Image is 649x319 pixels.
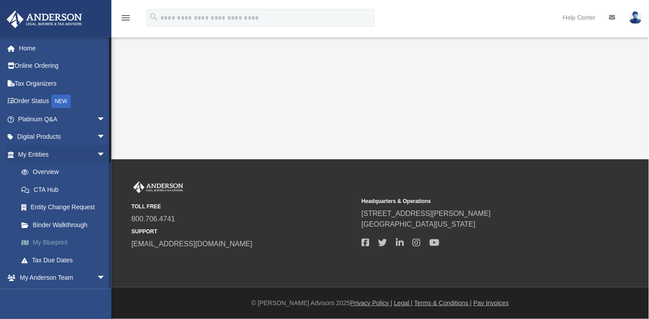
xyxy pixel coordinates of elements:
[473,299,509,307] a: Pay Invoices
[120,17,131,23] a: menu
[361,210,491,217] a: [STREET_ADDRESS][PERSON_NAME]
[6,269,115,287] a: My Anderson Teamarrow_drop_down
[415,299,472,307] a: Terms & Conditions |
[97,145,115,164] span: arrow_drop_down
[6,57,119,75] a: Online Ordering
[131,182,185,193] img: Anderson Advisors Platinum Portal
[361,197,585,205] small: Headquarters & Operations
[111,298,649,308] div: © [PERSON_NAME] Advisors 2025
[6,128,119,146] a: Digital Productsarrow_drop_down
[361,220,476,228] a: [GEOGRAPHIC_DATA][US_STATE]
[350,299,393,307] a: Privacy Policy |
[6,145,119,163] a: My Entitiesarrow_drop_down
[97,128,115,146] span: arrow_drop_down
[12,286,110,304] a: My Anderson Team
[6,39,119,57] a: Home
[6,110,119,128] a: Platinum Q&Aarrow_drop_down
[131,215,175,223] a: 800.706.4741
[120,12,131,23] i: menu
[149,12,159,22] i: search
[12,199,119,216] a: Entity Change Request
[97,110,115,128] span: arrow_drop_down
[131,203,355,211] small: TOLL FREE
[51,95,71,108] div: NEW
[6,75,119,92] a: Tax Organizers
[12,216,119,234] a: Binder Walkthrough
[131,228,355,236] small: SUPPORT
[629,11,642,24] img: User Pic
[4,11,85,28] img: Anderson Advisors Platinum Portal
[6,92,119,111] a: Order StatusNEW
[12,163,119,181] a: Overview
[394,299,413,307] a: Legal |
[12,234,119,252] a: My Blueprint
[131,240,252,248] a: [EMAIL_ADDRESS][DOMAIN_NAME]
[97,269,115,287] span: arrow_drop_down
[12,251,119,269] a: Tax Due Dates
[12,181,119,199] a: CTA Hub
